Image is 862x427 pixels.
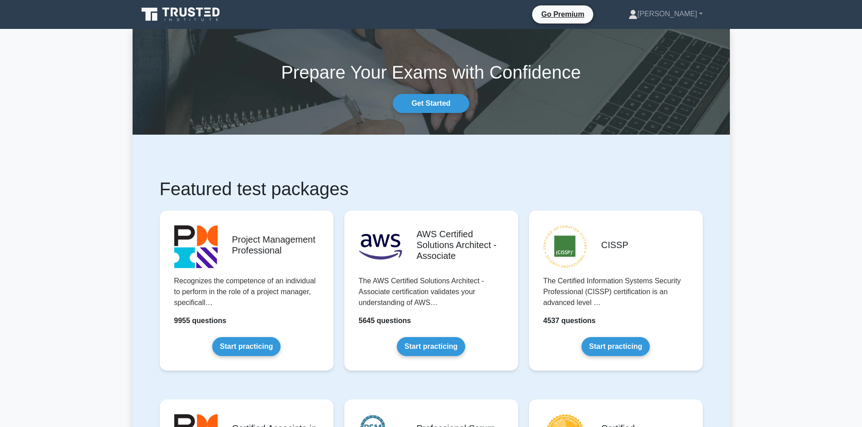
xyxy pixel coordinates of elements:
[393,94,469,113] a: Get Started
[607,5,724,23] a: [PERSON_NAME]
[160,178,703,200] h1: Featured test packages
[536,9,590,20] a: Go Premium
[397,337,465,356] a: Start practicing
[212,337,281,356] a: Start practicing
[133,61,730,83] h1: Prepare Your Exams with Confidence
[581,337,650,356] a: Start practicing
